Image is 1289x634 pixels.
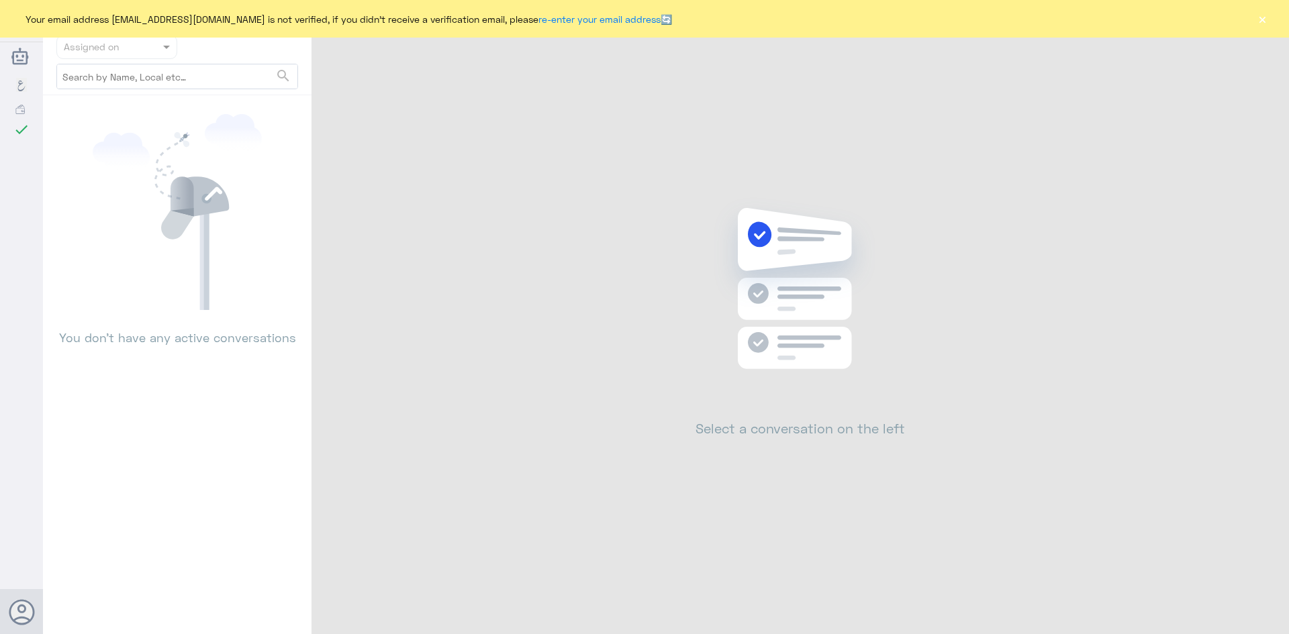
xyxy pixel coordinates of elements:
input: Search by Name, Local etc… [57,64,297,89]
button: search [275,65,291,87]
span: Your email address [EMAIL_ADDRESS][DOMAIN_NAME] is not verified, if you didn't receive a verifica... [26,12,672,26]
i: check [13,121,30,138]
p: You don’t have any active conversations [56,310,298,347]
span: search [275,68,291,84]
h2: Select a conversation on the left [696,420,905,436]
button: × [1255,12,1269,25]
a: re-enter your email address [538,13,661,25]
button: Avatar [9,599,34,625]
